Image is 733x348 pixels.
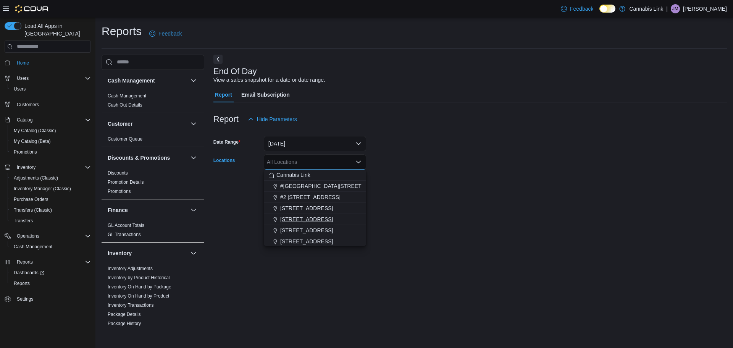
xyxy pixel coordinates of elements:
[17,164,36,170] span: Inventory
[14,244,52,250] span: Cash Management
[11,268,91,277] span: Dashboards
[189,76,198,85] button: Cash Management
[11,242,55,251] a: Cash Management
[102,24,142,39] h1: Reports
[245,112,300,127] button: Hide Parameters
[189,206,198,215] button: Finance
[108,275,170,280] a: Inventory by Product Historical
[8,205,94,215] button: Transfers (Classic)
[213,67,257,76] h3: End Of Day
[15,5,49,13] img: Cova
[14,270,44,276] span: Dashboards
[17,259,33,265] span: Reports
[108,275,170,281] span: Inventory by Product Historical
[213,76,325,84] div: View a sales snapshot for a date or date range.
[11,268,47,277] a: Dashboards
[108,120,132,128] h3: Customer
[11,206,55,215] a: Transfers (Classic)
[11,147,91,157] span: Promotions
[264,170,366,247] div: Choose from the following options
[11,279,91,288] span: Reports
[2,115,94,125] button: Catalog
[14,163,91,172] span: Inventory
[241,87,290,102] span: Email Subscription
[14,231,42,241] button: Operations
[108,136,142,142] a: Customer Queue
[14,163,39,172] button: Inventory
[17,102,39,108] span: Customers
[280,193,341,201] span: #2 [STREET_ADDRESS]
[17,233,39,239] span: Operations
[108,321,141,326] a: Package History
[108,77,187,84] button: Cash Management
[213,115,239,124] h3: Report
[264,136,366,151] button: [DATE]
[213,139,241,145] label: Date Range
[189,119,198,128] button: Customer
[5,54,91,325] nav: Complex example
[257,115,297,123] span: Hide Parameters
[8,194,94,205] button: Purchase Orders
[2,73,94,84] button: Users
[264,170,366,181] button: Cannabis Link
[108,232,141,237] a: GL Transactions
[17,60,29,66] span: Home
[108,222,144,228] span: GL Account Totals
[264,214,366,225] button: [STREET_ADDRESS]
[108,102,142,108] span: Cash Out Details
[2,257,94,267] button: Reports
[11,84,29,94] a: Users
[11,184,74,193] a: Inventory Manager (Classic)
[11,84,91,94] span: Users
[8,84,94,94] button: Users
[108,231,141,238] span: GL Transactions
[108,179,144,185] span: Promotion Details
[108,266,153,271] a: Inventory Adjustments
[280,227,333,234] span: [STREET_ADDRESS]
[102,168,204,199] div: Discounts & Promotions
[355,159,362,165] button: Close list of options
[14,280,30,286] span: Reports
[280,238,333,245] span: [STREET_ADDRESS]
[213,157,235,163] label: Locations
[17,296,33,302] span: Settings
[570,5,593,13] span: Feedback
[11,137,91,146] span: My Catalog (Beta)
[11,184,91,193] span: Inventory Manager (Classic)
[108,189,131,194] a: Promotions
[276,171,310,179] span: Cannabis Link
[108,206,128,214] h3: Finance
[108,93,146,99] a: Cash Management
[108,77,155,84] h3: Cash Management
[108,206,187,214] button: Finance
[14,294,91,304] span: Settings
[14,207,52,213] span: Transfers (Classic)
[672,4,678,13] span: JM
[11,126,91,135] span: My Catalog (Classic)
[666,4,668,13] p: |
[108,320,141,327] span: Package History
[11,173,61,183] a: Adjustments (Classic)
[108,249,132,257] h3: Inventory
[683,4,727,13] p: [PERSON_NAME]
[108,249,187,257] button: Inventory
[108,170,128,176] a: Discounts
[108,312,141,317] a: Package Details
[2,293,94,304] button: Settings
[21,22,91,37] span: Load All Apps in [GEOGRAPHIC_DATA]
[108,154,187,162] button: Discounts & Promotions
[146,26,185,41] a: Feedback
[102,221,204,242] div: Finance
[14,218,33,224] span: Transfers
[14,149,37,155] span: Promotions
[8,278,94,289] button: Reports
[2,99,94,110] button: Customers
[102,91,204,113] div: Cash Management
[8,136,94,147] button: My Catalog (Beta)
[108,284,171,290] span: Inventory On Hand by Package
[108,188,131,194] span: Promotions
[14,74,32,83] button: Users
[8,241,94,252] button: Cash Management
